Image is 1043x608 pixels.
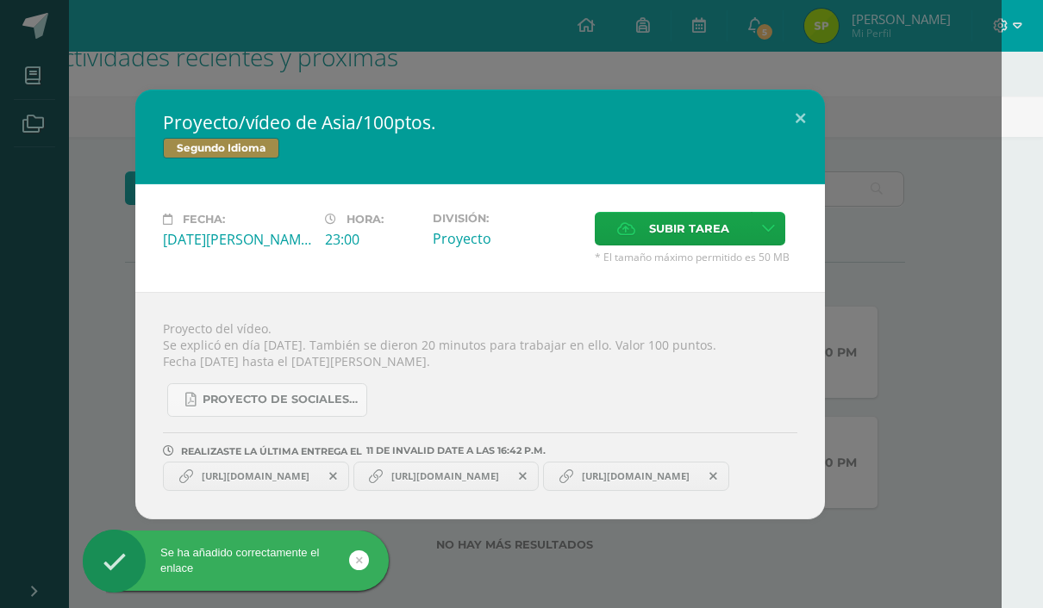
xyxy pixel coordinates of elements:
[699,467,728,486] span: Remover entrega
[353,462,540,491] a: https://www.canva.com/design/DAGvzi4dL54/I4QK78NOWg_d_i-Rn5G4ZA/edit?utm_content=DAGvzi4dL54&utm_...
[203,393,358,406] span: Proyecto de Sociales y Kaqchikel_3ra. Unidad.pdf
[595,250,797,264] span: * El tamaño máximo permitido es 50 MB
[163,138,279,158] span: Segundo Idioma
[347,213,384,226] span: Hora:
[649,213,729,245] span: Subir tarea
[362,450,546,451] span: 11 DE Invalid Date A LAS 16:42 P.M.
[83,545,389,576] div: Se ha añadido correctamente el enlace
[193,469,318,483] span: [URL][DOMAIN_NAME]
[383,469,508,483] span: [URL][DOMAIN_NAME]
[183,213,225,226] span: Fecha:
[509,467,538,486] span: Remover entrega
[433,212,581,225] label: División:
[163,110,797,134] h2: Proyecto/vídeo de Asia/100ptos.
[543,462,729,491] a: https://www.canva.com/design/DAGvzi4dL54/I4QK78NOWg_d_i-Rn5G4ZA/edit?utm_content=DAGvzi4dL54&utm_...
[167,383,367,417] a: Proyecto de Sociales y Kaqchikel_3ra. Unidad.pdf
[181,445,362,457] span: REALIZASTE LA ÚLTIMA ENTREGA EL
[319,467,348,486] span: Remover entrega
[776,90,825,148] button: Close (Esc)
[433,229,581,248] div: Proyecto
[163,462,349,491] a: https://www.canva.com/design/DAGvpGJ5weM/qdtb9M6Dt_n1WrTMY95U0w/edit?utm_content=DAGvpGJ5weM&utm_...
[135,292,825,519] div: Proyecto del vídeo. Se explicó en día [DATE]. También se dieron 20 minutos para trabajar en ello....
[573,469,698,483] span: [URL][DOMAIN_NAME]
[325,230,419,249] div: 23:00
[163,230,311,249] div: [DATE][PERSON_NAME]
